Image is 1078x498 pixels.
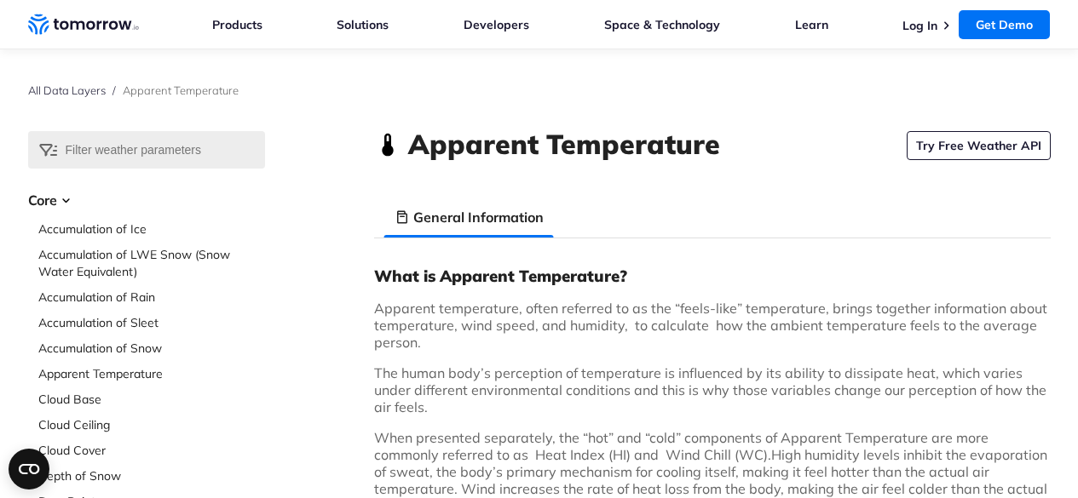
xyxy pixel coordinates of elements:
[408,125,720,163] h1: Apparent Temperature
[38,289,265,306] a: Accumulation of Rain
[464,17,529,32] a: Developers
[959,10,1050,39] a: Get Demo
[38,365,265,382] a: Apparent Temperature
[795,17,828,32] a: Learn
[413,207,544,227] h3: General Information
[604,17,720,32] a: Space & Technology
[337,17,389,32] a: Solutions
[374,266,1051,286] h3: What is Apparent Temperature?
[374,300,1051,351] p: Apparent temperature, often referred to as the “feels-like” temperature, brings together informat...
[38,467,265,484] a: Depth of Snow
[123,83,239,97] span: Apparent Temperature
[28,83,106,97] a: All Data Layers
[38,442,265,459] a: Cloud Cover
[9,449,49,489] button: Open CMP widget
[28,12,139,37] a: Home link
[384,197,554,238] li: General Information
[907,131,1051,160] a: Try Free Weather API
[112,83,116,97] span: /
[38,391,265,408] a: Cloud Base
[38,246,265,280] a: Accumulation of LWE Snow (Snow Water Equivalent)
[38,340,265,357] a: Accumulation of Snow
[902,18,937,33] a: Log In
[374,364,1051,415] p: The human body’s perception of temperature is influenced by its ability to dissipate heat, which ...
[28,190,265,210] h3: Core
[28,131,265,169] input: Filter weather parameters
[38,220,265,238] a: Accumulation of Ice
[38,314,265,331] a: Accumulation of Sleet
[38,416,265,433] a: Cloud Ceiling
[212,17,262,32] a: Products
